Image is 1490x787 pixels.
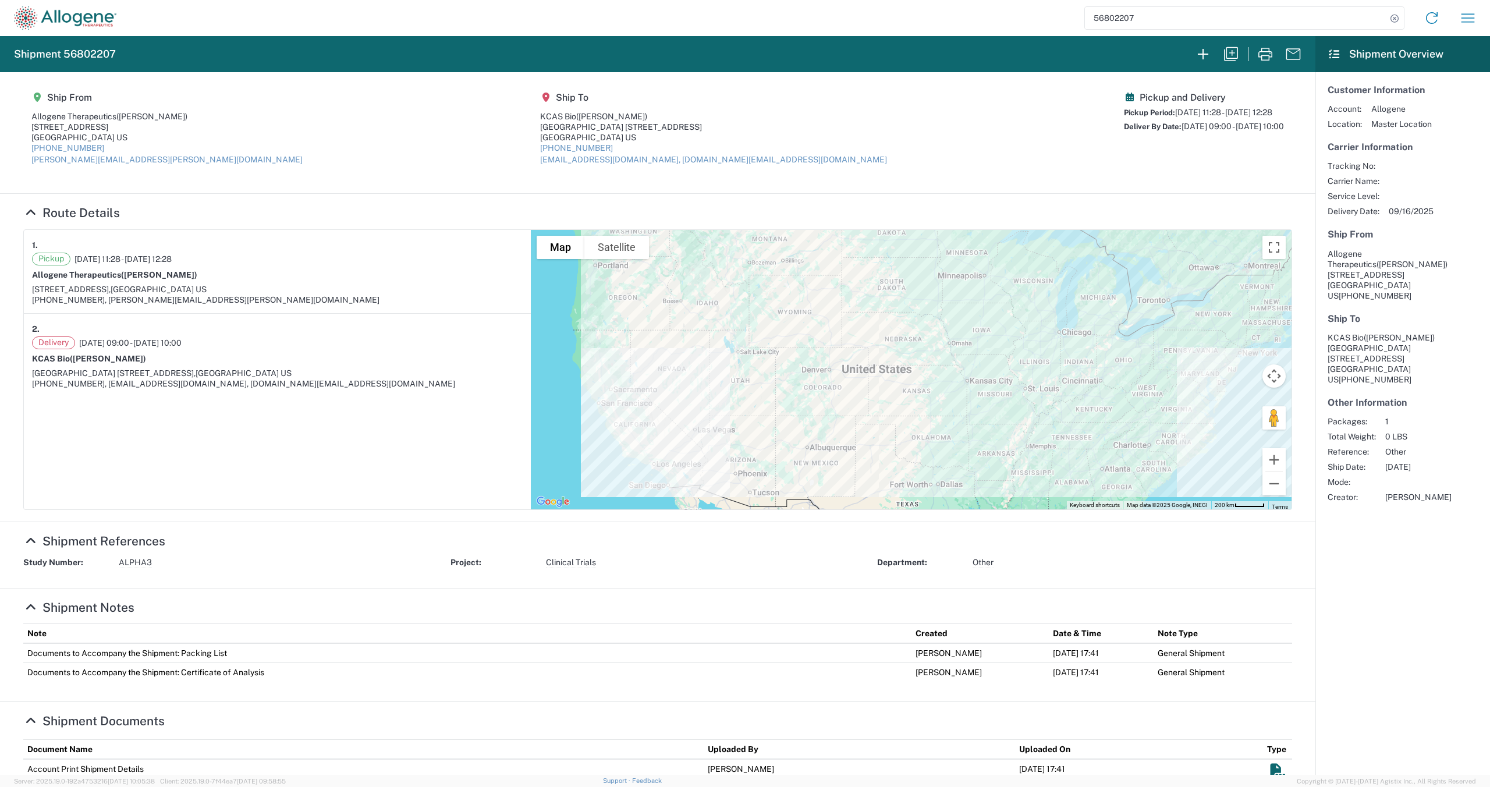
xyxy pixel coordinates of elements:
span: [STREET_ADDRESS] [1328,270,1404,279]
a: Hide Details [23,600,134,615]
address: [GEOGRAPHIC_DATA] US [1328,249,1478,301]
th: Note [23,623,911,643]
th: Date & Time [1049,623,1153,643]
button: Zoom out [1262,472,1286,495]
td: General Shipment [1154,662,1292,682]
span: [DATE] [1385,462,1452,472]
h5: Carrier Information [1328,141,1478,153]
div: [GEOGRAPHIC_DATA] US [540,132,887,143]
span: [PHONE_NUMBER] [1339,291,1411,300]
span: Account: [1328,104,1362,114]
button: Map Scale: 200 km per 48 pixels [1211,501,1268,509]
span: Reference: [1328,446,1376,457]
span: [DATE] 11:28 - [DATE] 12:28 [1175,108,1272,117]
div: KCAS Bio [540,111,887,122]
span: Location: [1328,119,1362,129]
span: ([PERSON_NAME]) [121,270,197,279]
h5: Customer Information [1328,84,1478,95]
button: Show satellite imagery [584,236,649,259]
span: [DATE] 10:05:38 [108,778,155,785]
span: 0 LBS [1385,431,1452,442]
strong: 2. [32,322,40,336]
a: [EMAIL_ADDRESS][DOMAIN_NAME], [DOMAIN_NAME][EMAIL_ADDRESS][DOMAIN_NAME] [540,155,887,164]
button: Map camera controls [1262,364,1286,388]
span: Delivery Date: [1328,206,1379,217]
a: Open this area in Google Maps (opens a new window) [534,494,572,509]
strong: Study Number: [23,557,111,568]
div: [GEOGRAPHIC_DATA] US [31,132,303,143]
a: Terms [1272,504,1288,510]
td: [PERSON_NAME] [704,759,1015,783]
address: [GEOGRAPHIC_DATA] US [1328,332,1478,385]
td: Account Print Shipment Details [23,759,704,783]
span: Pickup [32,253,70,265]
h5: Ship To [540,92,887,103]
span: Other [1385,446,1452,457]
strong: KCAS Bio [32,354,146,363]
span: Delivery [32,336,75,349]
h5: Ship From [1328,229,1478,240]
h5: Pickup and Delivery [1124,92,1284,103]
span: [DATE] 09:58:55 [237,778,286,785]
h2: Shipment 56802207 [14,47,116,61]
span: Creator: [1328,492,1376,502]
span: ([PERSON_NAME]) [576,112,647,121]
td: [PERSON_NAME] [911,662,1049,682]
span: ([PERSON_NAME]) [1377,260,1448,269]
a: Feedback [632,777,662,784]
span: [DATE] 09:00 - [DATE] 10:00 [79,338,182,348]
a: [PHONE_NUMBER] [540,143,613,153]
a: Hide Details [23,205,120,220]
span: [PERSON_NAME] [1385,492,1452,502]
span: Map data ©2025 Google, INEGI [1127,502,1208,508]
td: [DATE] 17:41 [1049,662,1153,682]
span: Client: 2025.19.0-7f44ea7 [160,778,286,785]
a: [PERSON_NAME][EMAIL_ADDRESS][PERSON_NAME][DOMAIN_NAME] [31,155,303,164]
input: Shipment, tracking or reference number [1085,7,1386,29]
span: ([PERSON_NAME]) [1364,333,1435,342]
span: Packages: [1328,416,1376,427]
div: [GEOGRAPHIC_DATA] [STREET_ADDRESS] [540,122,887,132]
th: Note Type [1154,623,1292,643]
span: Mode: [1328,477,1376,487]
span: Ship Date: [1328,462,1376,472]
span: Clinical Trials [546,557,596,568]
td: Documents to Accompany the Shipment: Packing List [23,643,911,663]
span: Deliver By Date: [1124,122,1182,131]
span: ([PERSON_NAME]) [70,354,146,363]
img: allogene [14,6,116,30]
a: Hide Details [23,714,165,728]
span: 200 km [1215,502,1234,508]
td: [DATE] 17:41 [1049,643,1153,663]
span: KCAS Bio [GEOGRAPHIC_DATA] [STREET_ADDRESS] [1328,333,1435,363]
img: Google [534,494,572,509]
span: Allogene Therapeutics [1328,249,1377,269]
span: [STREET_ADDRESS], [32,285,111,294]
span: Master Location [1371,119,1432,129]
span: ([PERSON_NAME]) [116,112,187,121]
div: [PHONE_NUMBER], [EMAIL_ADDRESS][DOMAIN_NAME], [DOMAIN_NAME][EMAIL_ADDRESS][DOMAIN_NAME] [32,378,523,389]
a: Support [603,777,632,784]
a: Hide Details [23,534,165,548]
span: Copyright © [DATE]-[DATE] Agistix Inc., All Rights Reserved [1297,776,1476,786]
h5: Other Information [1328,397,1478,408]
button: Show street map [537,236,584,259]
th: Document Name [23,739,704,759]
span: Total Weight: [1328,431,1376,442]
strong: 1. [32,238,38,253]
th: Created [911,623,1049,643]
th: Uploaded By [704,739,1015,759]
span: [GEOGRAPHIC_DATA] US [196,368,292,378]
th: Uploaded On [1015,739,1263,759]
header: Shipment Overview [1315,36,1490,72]
h5: Ship From [31,92,303,103]
strong: Department: [877,557,964,568]
button: Drag Pegman onto the map to open Street View [1262,406,1286,430]
td: [PERSON_NAME] [911,643,1049,663]
span: [PHONE_NUMBER] [1339,375,1411,384]
td: General Shipment [1154,643,1292,663]
th: Type [1263,739,1292,759]
td: Documents to Accompany the Shipment: Certificate of Analysis [23,662,911,682]
span: [GEOGRAPHIC_DATA] US [111,285,207,294]
span: 1 [1385,416,1452,427]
